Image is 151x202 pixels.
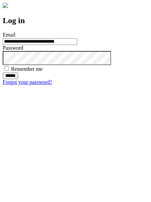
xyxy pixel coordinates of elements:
[3,16,148,25] h2: Log in
[3,45,23,51] label: Password
[11,66,43,72] label: Remember me
[3,79,52,85] a: Forgot your password?
[3,3,8,8] img: logo-4e3dc11c47720685a147b03b5a06dd966a58ff35d612b21f08c02c0306f2b779.png
[3,32,15,38] label: Email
